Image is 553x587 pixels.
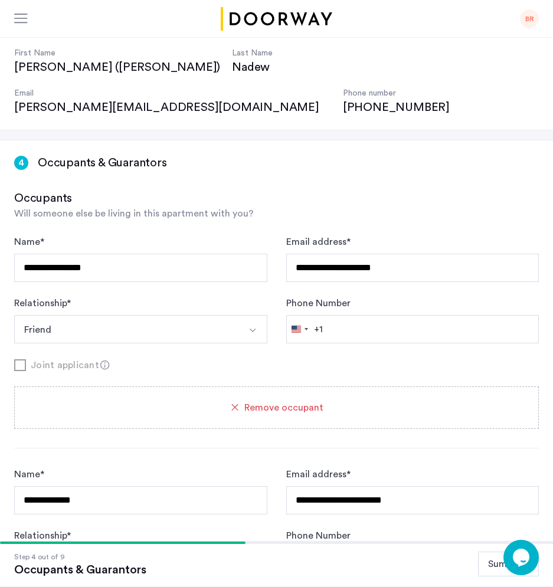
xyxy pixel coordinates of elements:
h4: Phone number [343,87,450,99]
span: Remove occupant [244,401,323,415]
iframe: chat widget [503,540,541,575]
label: Name * [14,467,44,481]
div: Occupants & Guarantors [14,563,146,577]
div: Nadew [232,59,273,76]
label: Email address * [286,467,351,481]
div: [PERSON_NAME][EMAIL_ADDRESS][DOMAIN_NAME] [14,99,331,116]
h4: First Name [14,47,220,59]
a: Cazamio logo [219,7,335,31]
label: Relationship * [14,296,71,310]
h3: Occupants [14,190,539,206]
div: Step 4 out of 9 [14,551,146,563]
div: [PERSON_NAME] ([PERSON_NAME]) [14,59,220,76]
h4: Email [14,87,331,99]
label: Relationship * [14,529,71,543]
div: +1 [314,322,323,336]
button: Select option [239,315,267,343]
label: Phone Number [286,529,351,543]
button: Summary [478,552,539,576]
h4: Last Name [232,47,273,59]
h3: Occupants & Guarantors [38,155,167,171]
div: 4 [14,156,28,170]
button: Select option [14,315,240,343]
button: Selected country [287,316,323,343]
label: Email address * [286,235,351,249]
div: [PHONE_NUMBER] [343,99,450,116]
img: logo [219,7,335,31]
span: Will someone else be living in this apartment with you? [14,209,254,218]
div: BR [520,9,539,28]
img: arrow [248,326,257,335]
label: Name * [14,235,44,249]
label: Phone Number [286,296,351,310]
